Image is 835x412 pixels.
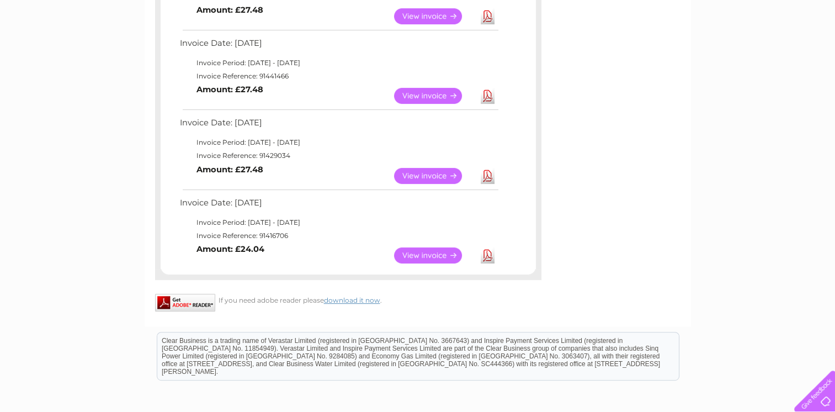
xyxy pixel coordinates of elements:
div: Clear Business is a trading name of Verastar Limited (registered in [GEOGRAPHIC_DATA] No. 3667643... [157,6,679,54]
td: Invoice Date: [DATE] [177,196,500,216]
a: download it now [324,296,380,304]
a: Download [481,168,494,184]
td: Invoice Reference: 91416706 [177,229,500,242]
a: 0333 014 3131 [627,6,703,19]
div: If you need adobe reader please . [155,294,541,304]
a: Download [481,8,494,24]
a: Water [641,47,662,55]
td: Invoice Date: [DATE] [177,115,500,136]
b: Amount: £24.04 [196,244,264,254]
td: Invoice Period: [DATE] - [DATE] [177,136,500,149]
img: logo.png [29,29,86,62]
a: Download [481,88,494,104]
b: Amount: £27.48 [196,165,263,175]
td: Invoice Reference: 91441466 [177,70,500,83]
a: Log out [799,47,825,55]
td: Invoice Period: [DATE] - [DATE] [177,56,500,70]
a: View [394,168,475,184]
a: View [394,88,475,104]
a: Contact [762,47,789,55]
b: Amount: £27.48 [196,84,263,94]
a: Download [481,247,494,263]
td: Invoice Period: [DATE] - [DATE] [177,216,500,229]
td: Invoice Reference: 91429034 [177,149,500,162]
a: Energy [668,47,693,55]
b: Amount: £27.48 [196,5,263,15]
a: View [394,8,475,24]
a: Telecoms [699,47,732,55]
a: Blog [739,47,755,55]
td: Invoice Date: [DATE] [177,36,500,56]
a: View [394,247,475,263]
